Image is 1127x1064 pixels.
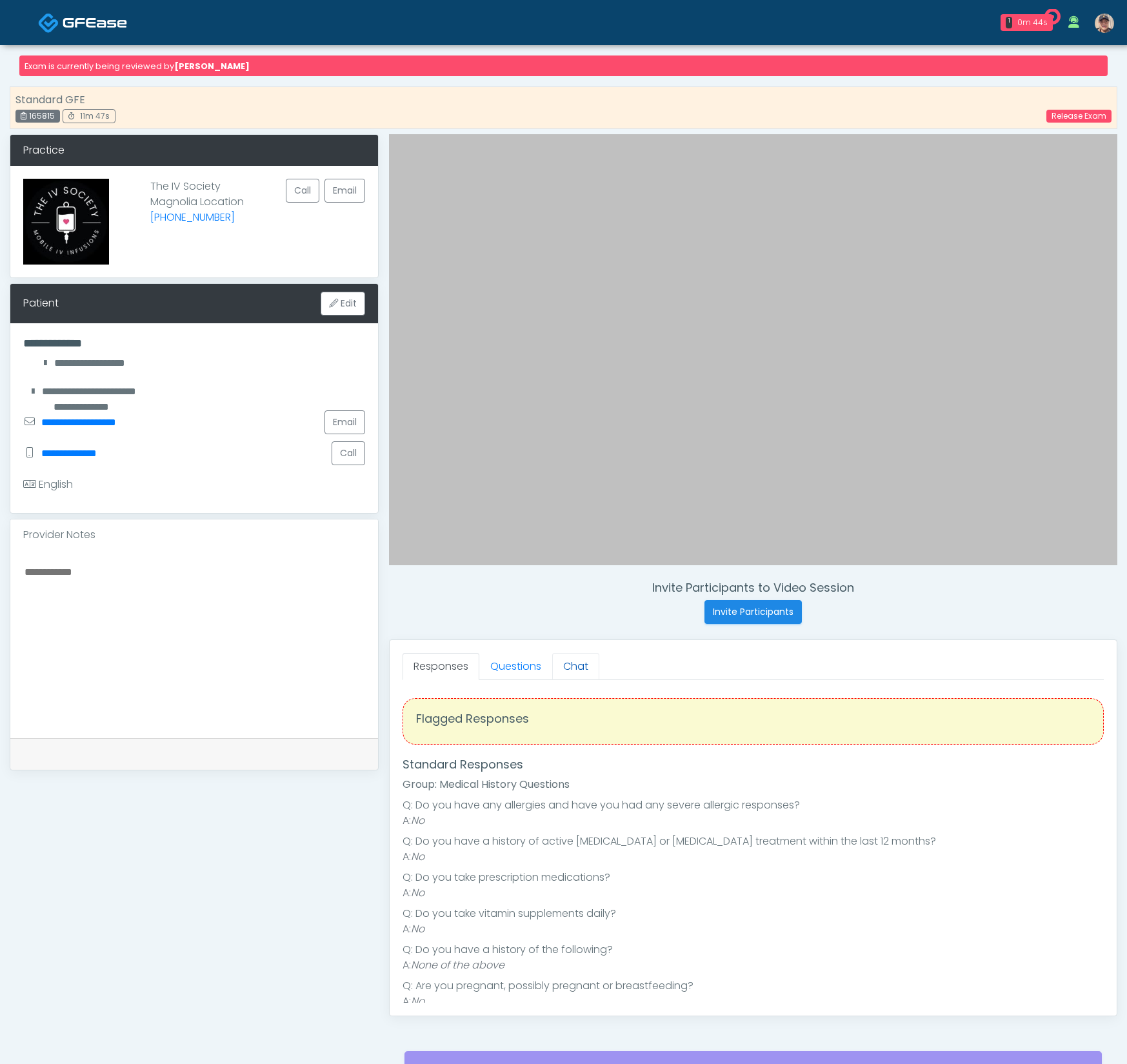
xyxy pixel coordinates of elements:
[150,210,235,225] a: [PHONE_NUMBER]
[1046,110,1112,123] a: Release Exam
[704,600,802,624] button: Invite Participants
[403,942,1104,958] li: Q: Do you have a history of the following?
[403,798,1104,813] li: Q: Do you have any allergies and have you had any severe allergic responses?
[403,834,1104,849] li: Q: Do you have a history of active [MEDICAL_DATA] or [MEDICAL_DATA] treatment within the last 12 ...
[321,292,365,316] button: Edit
[403,958,1104,973] li: A:
[324,410,365,434] a: Email
[174,61,250,72] strong: [PERSON_NAME]
[403,849,1104,865] li: A:
[993,9,1061,36] a: 1 0m 44s
[1095,14,1114,33] img: Amos GFE
[411,921,424,936] em: No
[80,110,110,121] span: 11m 47s
[1006,17,1012,28] div: 1
[411,885,424,900] em: No
[286,179,319,203] button: Call
[411,994,424,1009] em: No
[38,1,127,43] a: Docovia
[23,179,109,265] img: Provider image
[552,653,599,680] a: Chat
[416,712,1090,726] h4: Flagged Responses
[403,978,1104,994] li: Q: Are you pregnant, possibly pregnant or breastfeeding?
[63,16,127,29] img: Docovia
[403,870,1104,885] li: Q: Do you take prescription medications?
[403,758,1104,772] h4: Standard Responses
[389,581,1117,595] h4: Invite Participants to Video Session
[10,5,49,44] button: Open LiveChat chat widget
[332,441,365,465] button: Call
[25,61,250,72] small: Exam is currently being reviewed by
[411,958,504,972] em: None of the above
[411,849,424,864] em: No
[403,653,479,680] a: Responses
[403,777,570,792] strong: Group: Medical History Questions
[403,921,1104,937] li: A:
[324,179,365,203] a: Email
[150,179,244,254] p: The IV Society Magnolia Location
[15,92,85,107] strong: Standard GFE
[411,813,424,828] em: No
[23,477,73,492] div: English
[403,885,1104,901] li: A:
[403,994,1104,1009] li: A:
[403,813,1104,828] li: A:
[10,135,378,166] div: Practice
[38,12,59,34] img: Docovia
[15,110,60,123] div: 165815
[23,296,59,311] div: Patient
[1017,17,1048,28] div: 0m 44s
[10,519,378,550] div: Provider Notes
[403,906,1104,921] li: Q: Do you take vitamin supplements daily?
[479,653,552,680] a: Questions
